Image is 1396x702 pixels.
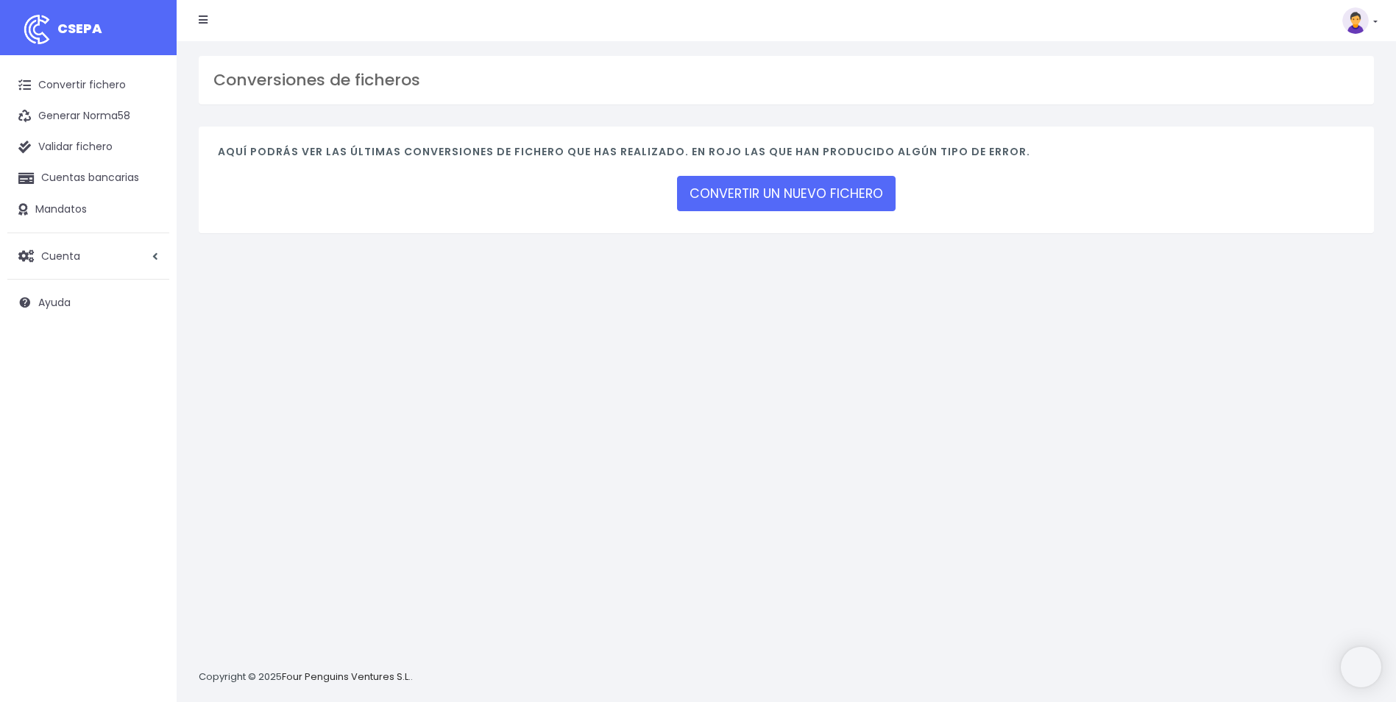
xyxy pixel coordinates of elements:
[7,70,169,101] a: Convertir fichero
[57,19,102,38] span: CSEPA
[18,11,55,48] img: logo
[218,146,1355,166] h4: Aquí podrás ver las últimas conversiones de fichero que has realizado. En rojo las que han produc...
[7,101,169,132] a: Generar Norma58
[7,241,169,272] a: Cuenta
[213,71,1359,90] h3: Conversiones de ficheros
[7,163,169,194] a: Cuentas bancarias
[41,248,80,263] span: Cuenta
[282,670,411,684] a: Four Penguins Ventures S.L.
[199,670,413,685] p: Copyright © 2025 .
[7,287,169,318] a: Ayuda
[677,176,896,211] a: CONVERTIR UN NUEVO FICHERO
[1342,7,1369,34] img: profile
[38,295,71,310] span: Ayuda
[7,132,169,163] a: Validar fichero
[7,194,169,225] a: Mandatos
